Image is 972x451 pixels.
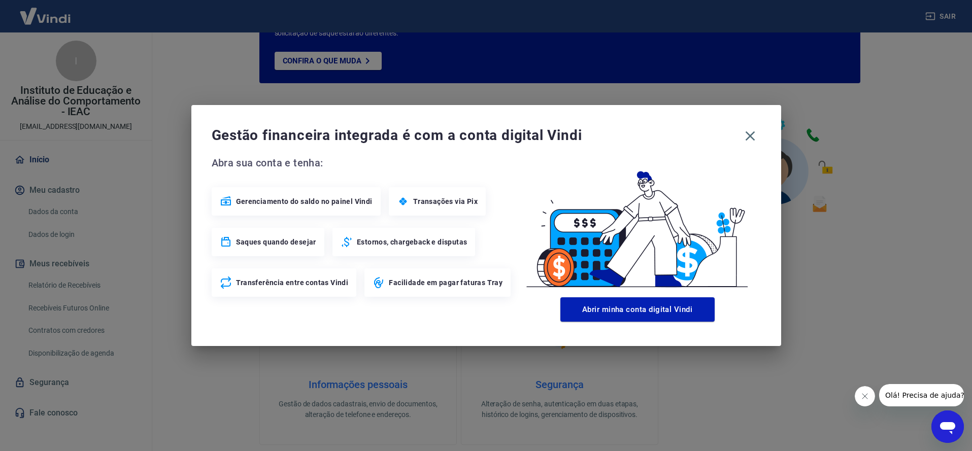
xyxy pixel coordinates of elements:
[6,7,85,15] span: Olá! Precisa de ajuda?
[413,196,478,206] span: Transações via Pix
[514,155,761,293] img: Good Billing
[236,237,316,247] span: Saques quando desejar
[236,277,349,288] span: Transferência entre contas Vindi
[560,297,715,322] button: Abrir minha conta digital Vindi
[212,155,514,171] span: Abra sua conta e tenha:
[389,277,502,288] span: Facilidade em pagar faturas Tray
[931,410,964,443] iframe: Button to launch messaging window
[357,237,467,247] span: Estornos, chargeback e disputas
[236,196,373,206] span: Gerenciamento do saldo no painel Vindi
[855,386,875,406] iframe: Close message
[212,125,740,146] span: Gestão financeira integrada é com a conta digital Vindi
[879,384,964,406] iframe: Message from company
